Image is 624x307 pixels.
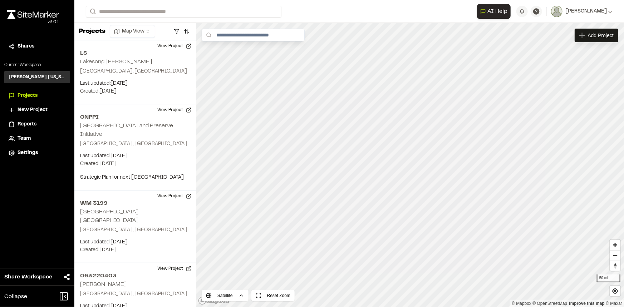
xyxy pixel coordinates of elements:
[7,10,59,19] img: rebrand.png
[7,19,59,25] div: Oh geez...please don't...
[610,286,620,296] button: Find my location
[18,120,36,128] span: Reports
[80,238,190,246] p: Last updated: [DATE]
[4,273,52,281] span: Share Workspace
[18,135,31,143] span: Team
[80,113,190,122] h2: ONPPI
[9,120,66,128] a: Reports
[153,263,196,274] button: View Project
[9,149,66,157] a: Settings
[9,74,66,80] h3: [PERSON_NAME] [US_STATE]
[196,23,624,307] canvas: Map
[18,106,48,114] span: New Project
[80,140,190,148] p: [GEOGRAPHIC_DATA], [GEOGRAPHIC_DATA]
[597,274,620,282] div: 50 mi
[477,4,514,19] div: Open AI Assistant
[80,209,139,223] h2: [GEOGRAPHIC_DATA], [GEOGRAPHIC_DATA]
[80,80,190,88] p: Last updated: [DATE]
[512,301,531,306] a: Mapbox
[610,261,620,271] button: Reset bearing to north
[9,106,66,114] a: New Project
[487,7,507,16] span: AI Help
[80,290,190,298] p: [GEOGRAPHIC_DATA], [GEOGRAPHIC_DATA]
[477,4,511,19] button: Open AI Assistant
[18,149,38,157] span: Settings
[153,40,196,52] button: View Project
[80,199,190,208] h2: WM 3199
[80,88,190,95] p: Created: [DATE]
[569,301,605,306] a: Map feedback
[9,92,66,100] a: Projects
[80,282,127,287] h2: [PERSON_NAME]
[80,59,152,64] h2: Lakesong [PERSON_NAME]
[610,250,620,261] button: Zoom out
[4,292,27,301] span: Collapse
[551,6,613,17] button: [PERSON_NAME]
[80,174,190,182] p: Strategic Plan for next [GEOGRAPHIC_DATA]
[80,152,190,160] p: Last updated: [DATE]
[9,43,66,50] a: Shares
[153,104,196,116] button: View Project
[153,190,196,202] button: View Project
[610,240,620,250] button: Zoom in
[80,246,190,254] p: Created: [DATE]
[551,6,562,17] img: User
[202,290,249,301] button: Satellite
[80,160,190,168] p: Created: [DATE]
[588,32,614,39] span: Add Project
[606,301,622,306] a: Maxar
[86,6,99,18] button: Search
[18,43,34,50] span: Shares
[4,62,70,68] p: Current Workspace
[18,92,38,100] span: Projects
[610,251,620,261] span: Zoom out
[80,272,190,280] h2: 063220403
[79,27,105,36] p: Projects
[80,226,190,234] p: [GEOGRAPHIC_DATA], [GEOGRAPHIC_DATA]
[80,68,190,75] p: [GEOGRAPHIC_DATA], [GEOGRAPHIC_DATA]
[80,123,173,137] h2: [GEOGRAPHIC_DATA] and Preserve Initiative
[533,301,568,306] a: OpenStreetMap
[251,290,295,301] button: Reset Zoom
[9,135,66,143] a: Team
[80,49,190,58] h2: LS
[198,297,230,305] a: Mapbox logo
[565,8,607,15] span: [PERSON_NAME]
